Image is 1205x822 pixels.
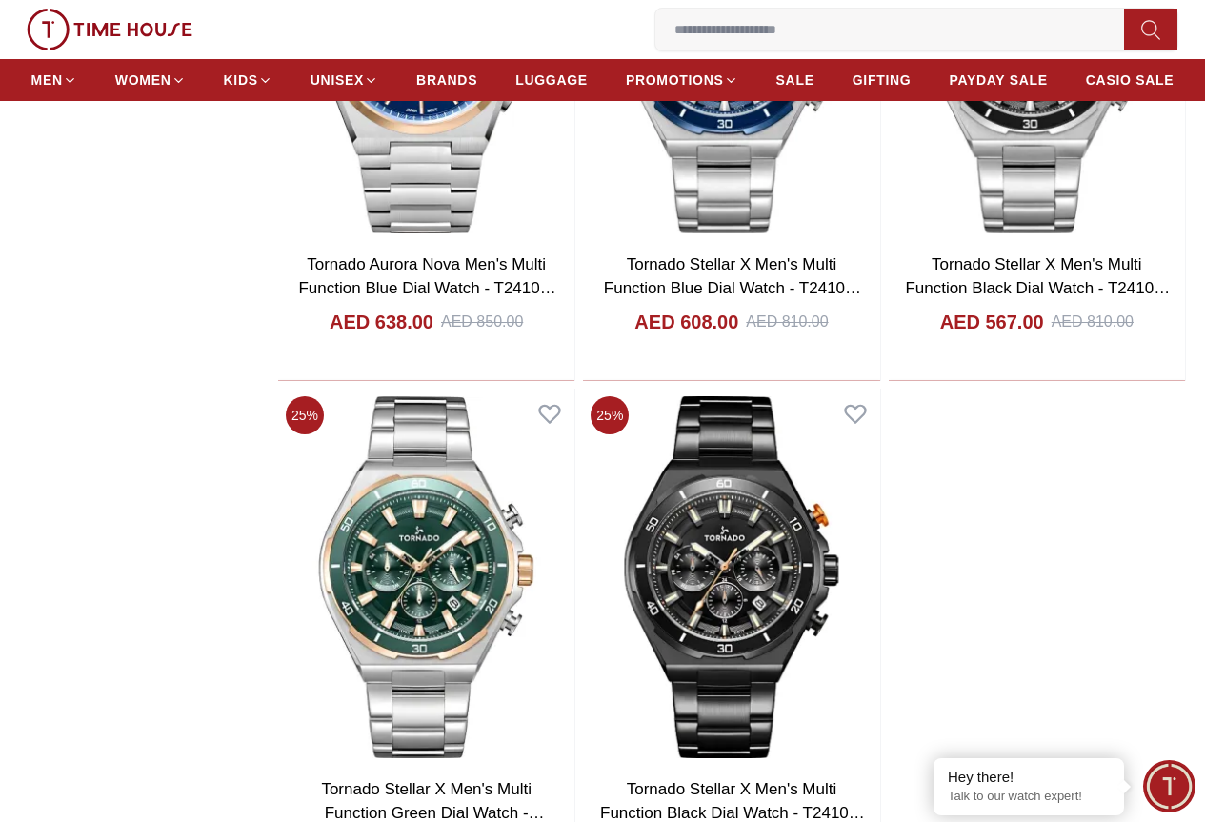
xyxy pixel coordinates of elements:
a: WOMEN [115,63,186,97]
span: CASIO SALE [1086,70,1175,90]
div: AED 810.00 [746,311,828,333]
span: SALE [776,70,814,90]
span: 25 % [286,396,324,434]
h4: AED 567.00 [940,309,1044,335]
a: GIFTING [853,63,912,97]
a: LUGGAGE [515,63,588,97]
a: KIDS [224,63,272,97]
a: PROMOTIONS [626,63,738,97]
span: PROMOTIONS [626,70,724,90]
a: MEN [31,63,77,97]
div: AED 850.00 [441,311,523,333]
a: SALE [776,63,814,97]
img: Tornado Stellar X Men's Multi Function Green Dial Watch - T24104-KBSHK [278,389,574,766]
span: LUGGAGE [515,70,588,90]
a: BRANDS [416,63,477,97]
img: Tornado Stellar X Men's Multi Function Black Dial Watch - T24104-BBBB [583,389,879,766]
a: UNISEX [311,63,378,97]
span: 25 % [591,396,629,434]
span: KIDS [224,70,258,90]
a: Tornado Stellar X Men's Multi Function Blue Dial Watch - T24104-SBSN [604,255,861,322]
div: Hey there! [948,768,1110,787]
img: ... [27,9,192,50]
span: PAYDAY SALE [949,70,1047,90]
span: MEN [31,70,63,90]
div: Chat Widget [1143,760,1195,812]
span: GIFTING [853,70,912,90]
h4: AED 608.00 [634,309,738,335]
span: UNISEX [311,70,364,90]
a: Tornado Stellar X Men's Multi Function Black Dial Watch - T24104-SBSB [905,255,1170,322]
h4: AED 638.00 [330,309,433,335]
a: CASIO SALE [1086,63,1175,97]
div: AED 810.00 [1052,311,1134,333]
p: Talk to our watch expert! [948,789,1110,805]
a: PAYDAY SALE [949,63,1047,97]
span: WOMEN [115,70,171,90]
a: Tornado Aurora Nova Men's Multi Function Blue Dial Watch - T24105-KBSN [298,255,555,322]
span: BRANDS [416,70,477,90]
